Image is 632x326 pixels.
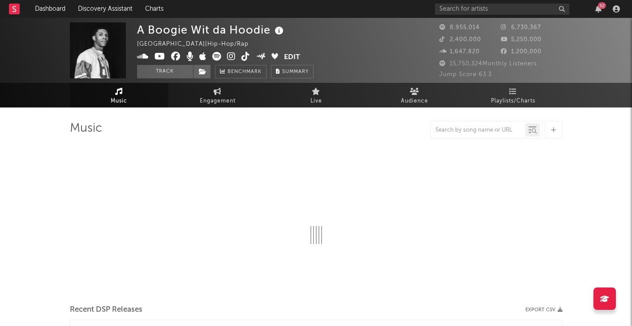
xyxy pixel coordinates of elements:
[598,2,606,9] div: 32
[439,25,480,30] span: 8,955,014
[439,37,481,43] span: 2,400,000
[439,49,480,55] span: 1,647,820
[595,5,602,13] button: 32
[501,49,542,55] span: 1,200,000
[401,96,428,107] span: Audience
[284,52,300,63] button: Edit
[435,4,569,15] input: Search for artists
[271,65,314,78] button: Summary
[168,83,267,107] a: Engagement
[501,37,542,43] span: 5,250,000
[310,96,322,107] span: Live
[137,65,193,78] button: Track
[70,305,142,315] span: Recent DSP Releases
[228,67,262,77] span: Benchmark
[491,96,535,107] span: Playlists/Charts
[439,61,537,67] span: 15,750,324 Monthly Listeners
[70,83,168,107] a: Music
[464,83,563,107] a: Playlists/Charts
[365,83,464,107] a: Audience
[111,96,127,107] span: Music
[137,39,259,50] div: [GEOGRAPHIC_DATA] | Hip-Hop/Rap
[137,22,286,37] div: A Boogie Wit da Hoodie
[200,96,236,107] span: Engagement
[267,83,365,107] a: Live
[215,65,267,78] a: Benchmark
[282,69,309,74] span: Summary
[431,127,525,134] input: Search by song name or URL
[525,307,563,313] button: Export CSV
[501,25,541,30] span: 6,730,367
[439,72,492,77] span: Jump Score: 63.3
